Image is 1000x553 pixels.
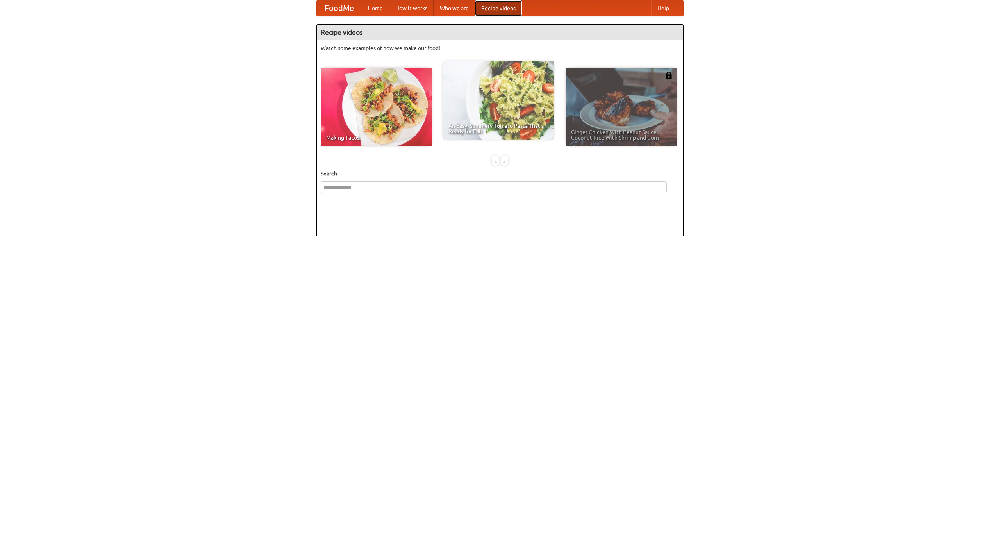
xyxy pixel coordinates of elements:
h5: Search [321,170,679,177]
img: 483408.png [665,72,673,79]
a: Help [651,0,675,16]
a: Making Tacos [321,68,432,146]
a: Who we are [434,0,475,16]
h4: Recipe videos [317,25,683,40]
div: « [492,156,499,166]
a: FoodMe [317,0,362,16]
a: An Easy, Summery Tomato Pasta That's Ready for Fall [443,61,554,140]
a: Recipe videos [475,0,522,16]
div: » [501,156,508,166]
span: An Easy, Summery Tomato Pasta That's Ready for Fall [448,123,548,134]
a: Home [362,0,389,16]
span: Making Tacos [326,135,426,140]
a: How it works [389,0,434,16]
p: Watch some examples of how we make our food! [321,44,679,52]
